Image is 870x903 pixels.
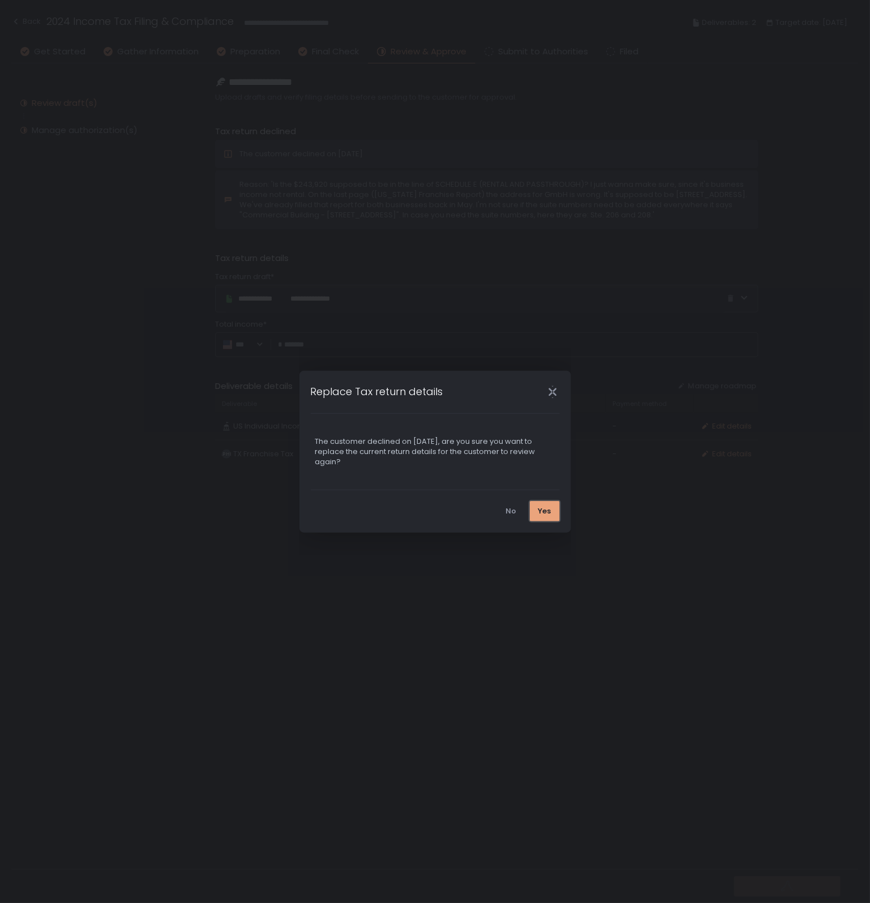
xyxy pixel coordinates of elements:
div: No [506,506,517,516]
div: Yes [538,506,551,516]
div: The customer declined on [DATE], are you sure you want to replace the current return details for ... [315,436,555,467]
button: No [498,501,525,521]
button: Yes [530,501,560,521]
div: Close [535,386,571,399]
h1: Replace Tax return details [311,384,443,399]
